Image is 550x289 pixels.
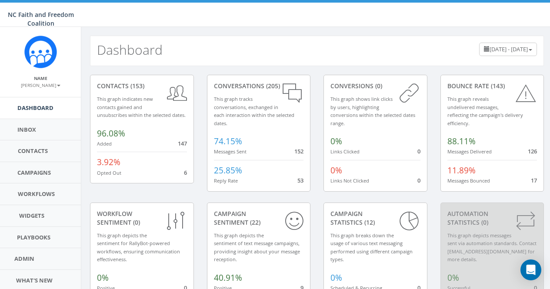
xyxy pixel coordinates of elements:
span: Campaigns [17,169,51,176]
div: Campaign Sentiment [214,209,304,227]
div: conversations [214,82,304,90]
small: Name [34,75,47,81]
span: Contacts [18,147,48,155]
span: (0) [131,218,140,226]
div: Workflow Sentiment [97,209,187,227]
span: 11.89% [447,165,476,176]
div: contacts [97,82,187,90]
small: Reply Rate [214,177,238,184]
span: 88.11% [447,136,476,147]
div: Automation Statistics [447,209,537,227]
span: Widgets [19,212,44,219]
span: 40.91% [214,272,242,283]
span: (153) [129,82,144,90]
small: This graph reveals undelivered messages, reflecting the campaign's delivery efficiency. [447,96,523,126]
span: Workflows [18,190,55,198]
span: 17 [531,176,537,184]
span: 6 [184,169,187,176]
span: 0% [97,272,109,283]
small: Links Not Clicked [330,177,369,184]
span: Admin [14,255,34,262]
span: (12) [363,218,375,226]
span: 0% [330,165,342,176]
span: (205) [264,82,280,90]
small: This graph breaks down the usage of various text messaging performed using different campaign types. [330,232,413,263]
span: 74.15% [214,136,242,147]
small: This graph depicts messages sent via automation standards. Contact [EMAIL_ADDRESS][DOMAIN_NAME] f... [447,232,537,263]
span: 126 [528,147,537,155]
small: This graph tracks conversations, exchanged in each interaction within the selected dates. [214,96,294,126]
small: [PERSON_NAME] [21,82,60,88]
small: Added [97,140,112,147]
span: (0) [373,82,382,90]
span: 96.08% [97,128,125,139]
span: 0 [417,147,420,155]
small: Opted Out [97,169,121,176]
span: What's New [16,276,53,284]
span: 3.92% [97,156,120,168]
small: Links Clicked [330,148,360,155]
small: This graph indicates new contacts gained and unsubscribes within the selected dates. [97,96,186,118]
span: Playbooks [17,233,50,241]
div: conversions [330,82,420,90]
span: 0 [417,176,420,184]
span: 0% [330,272,342,283]
img: Rally_Corp_Icon.png [24,36,57,68]
div: Bounce Rate [447,82,537,90]
span: 0% [447,272,459,283]
span: (22) [248,218,260,226]
div: Campaign Statistics [330,209,420,227]
small: This graph depicts the sentiment of text message campaigns, providing insight about your message ... [214,232,300,263]
span: (143) [489,82,505,90]
h2: Dashboard [97,43,163,57]
small: This graph depicts the sentiment for RallyBot-powered workflows, ensuring communication effective... [97,232,180,263]
span: 25.85% [214,165,242,176]
span: 53 [297,176,303,184]
span: 0% [330,136,342,147]
div: Open Intercom Messenger [520,259,541,280]
small: This graph shows link clicks by users, highlighting conversions within the selected dates range. [330,96,415,126]
small: Messages Delivered [447,148,492,155]
span: 147 [178,140,187,147]
span: Inbox [17,126,36,133]
small: Messages Bounced [447,177,490,184]
span: (0) [480,218,488,226]
span: [DATE] - [DATE] [490,45,528,53]
a: [PERSON_NAME] [21,81,60,89]
span: NC Faith and Freedom Coalition [8,10,74,27]
span: 152 [294,147,303,155]
span: Dashboard [17,104,53,112]
small: Messages Sent [214,148,247,155]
